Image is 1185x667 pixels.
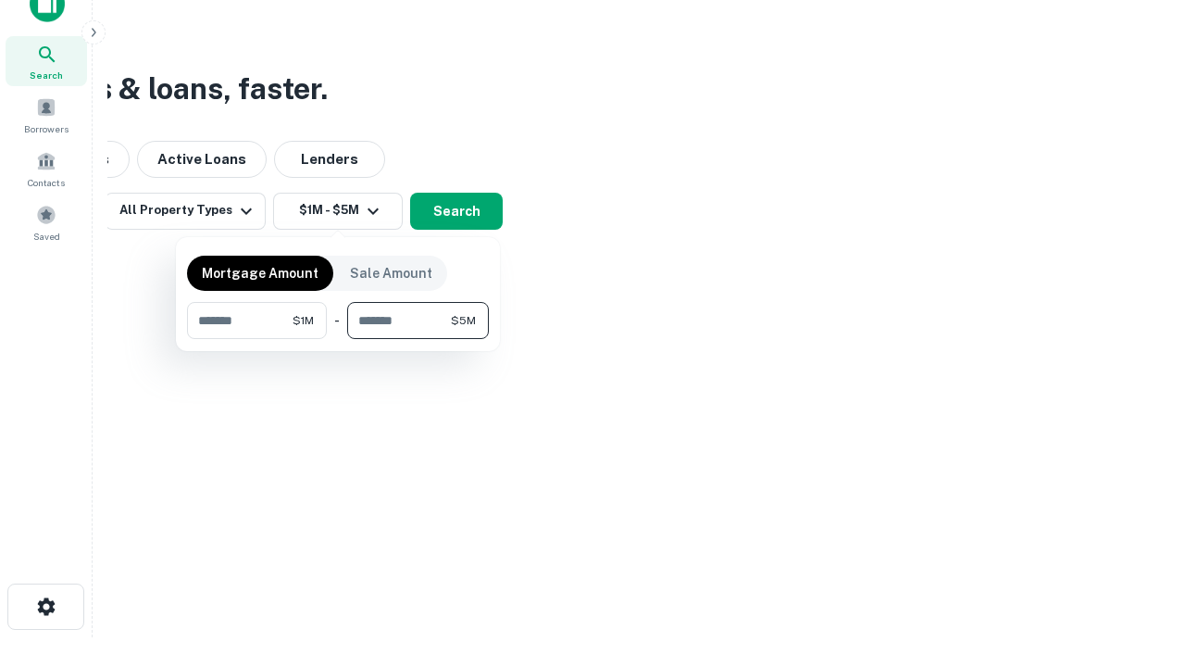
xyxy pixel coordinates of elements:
[451,312,476,329] span: $5M
[350,263,432,283] p: Sale Amount
[334,302,340,339] div: -
[1092,519,1185,608] iframe: Chat Widget
[202,263,318,283] p: Mortgage Amount
[293,312,314,329] span: $1M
